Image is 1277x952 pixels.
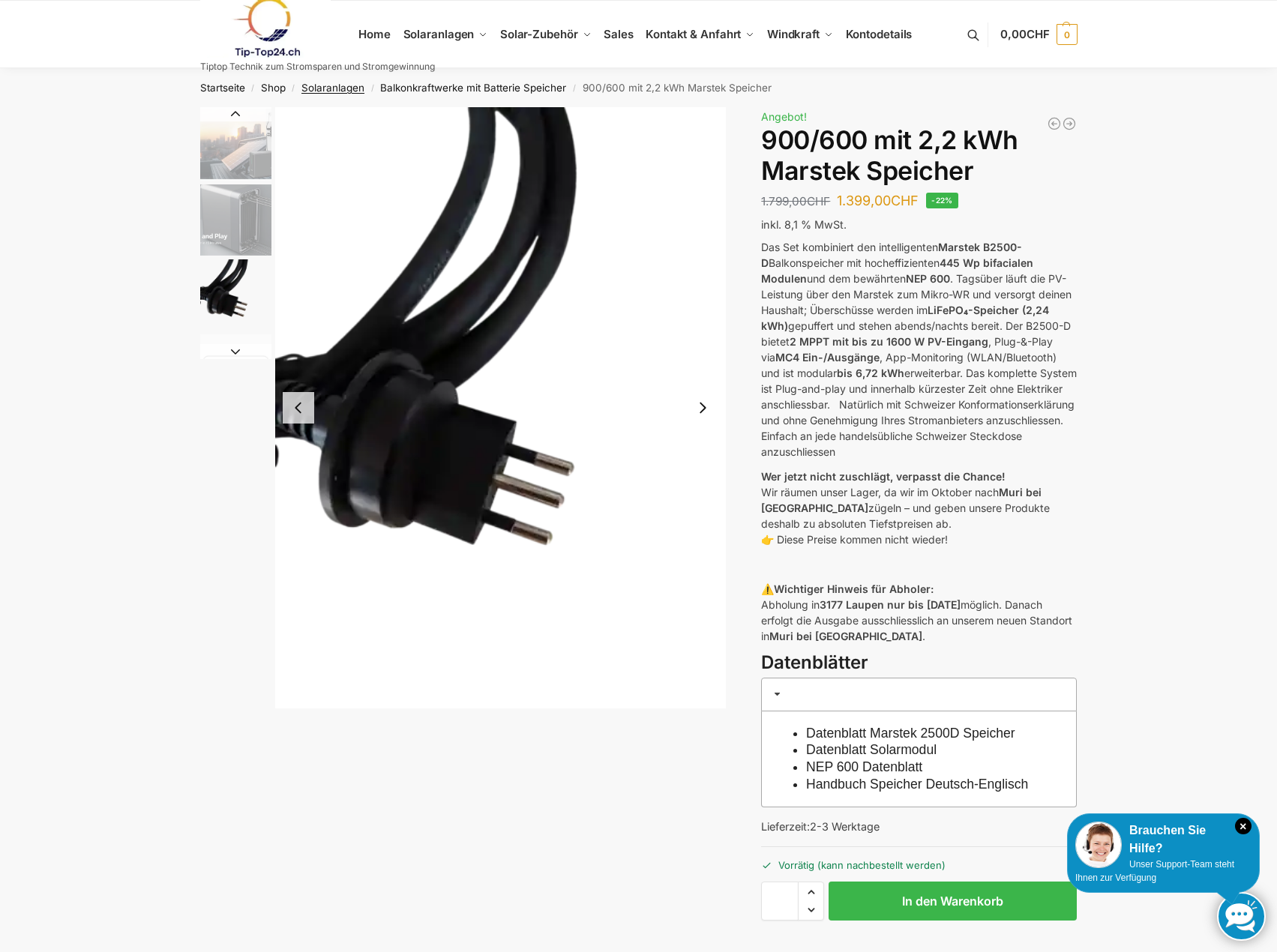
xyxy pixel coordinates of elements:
[761,470,1006,483] strong: Wer jetzt nicht zuschlägt, verpasst die Chance!
[761,239,1077,460] p: Das Set kombiniert den intelligenten Balkonspeicher mit hocheffizienten und dem bewährten . Tagsü...
[200,184,271,256] img: Marstek Balkonkraftwerk
[196,257,271,332] li: 3 / 8
[790,335,988,348] strong: 2 MPPT mit bis zu 1600 W PV-Eingang
[1000,27,1049,41] span: 0,00
[761,194,830,208] bdi: 1.799,00
[839,1,918,68] a: Kontodetails
[761,469,1077,547] p: Wir räumen unser Lager, da wir im Oktober nach zügeln – und geben unsere Produkte deshalb zu abso...
[761,1,840,68] a: Windkraft
[200,106,271,121] button: Previous slide
[761,218,847,231] span: inkl. 8,1 % MwSt.
[604,27,634,41] span: Sales
[806,726,1015,741] a: Datenblatt Marstek 2500D Speicher
[774,582,934,595] strong: Wichtiger Hinweis für Abholer:
[494,1,598,68] a: Solar-Zubehör
[837,193,919,208] bdi: 1.399,00
[196,182,271,257] li: 2 / 8
[286,82,301,94] span: /
[500,27,578,41] span: Solar-Zubehör
[761,820,880,833] span: Lieferzeit:
[275,107,727,708] img: Anschlusskabel-3meter_schweizer-stecker
[761,581,1077,644] p: ⚠️ Abholung in möglich. Danach erfolgt die Ausgabe ausschliesslich an unserem neuen Standort in .
[769,630,922,642] strong: Muri bei [GEOGRAPHIC_DATA]
[261,82,286,94] a: Shop
[829,882,1077,921] button: In den Warenkorb
[820,598,961,611] strong: 3177 Laupen nur bis [DATE]
[1057,24,1078,45] span: 0
[640,1,761,68] a: Kontakt & Anfahrt
[1047,116,1062,131] a: Balkonkraftwerk 1780 Watt mit 4 KWh Zendure Batteriespeicher Notstrom fähig
[200,62,435,71] p: Tiptop Technik zum Stromsparen und Stromgewinnung
[687,392,718,424] button: Next slide
[1075,822,1252,858] div: Brauchen Sie Hilfe?
[200,259,271,331] img: Anschlusskabel-3meter_schweizer-stecker
[1235,818,1252,834] i: Schließen
[926,193,958,208] span: -22%
[397,1,493,68] a: Solaranlagen
[598,1,640,68] a: Sales
[1075,859,1234,883] span: Unser Support-Team steht Ihnen zur Verfügung
[403,27,475,41] span: Solaranlagen
[646,27,741,41] span: Kontakt & Anfahrt
[1075,822,1122,868] img: Customer service
[200,107,271,181] img: Balkonkraftwerk mit Marstek Speicher
[196,332,271,407] li: 4 / 8
[200,82,245,94] a: Startseite
[810,820,880,833] span: 2-3 Werktage
[761,882,799,921] input: Produktmenge
[1027,27,1050,41] span: CHF
[275,107,727,708] li: 3 / 8
[245,82,261,94] span: /
[301,82,364,94] a: Solaranlagen
[1062,116,1077,131] a: Steckerkraftwerk mit 8 KW Speicher und 8 Solarmodulen mit 3560 Watt mit Shelly Em 3 Pro
[761,110,807,123] span: Angebot!
[891,193,919,208] span: CHF
[806,759,922,774] a: NEP 600 Datenblatt
[806,777,1028,792] a: Handbuch Speicher Deutsch-Englisch
[196,107,271,182] li: 1 / 8
[799,882,823,902] span: Increase quantity
[200,334,271,406] img: ChatGPT Image 29. März 2025, 12_41_06
[775,351,880,364] strong: MC4 Ein-/Ausgänge
[767,27,820,41] span: Windkraft
[799,900,823,920] span: Reduce quantity
[364,82,380,94] span: /
[761,125,1077,187] h1: 900/600 mit 2,2 kWh Marstek Speicher
[380,82,566,94] a: Balkonkraftwerke mit Batterie Speicher
[846,27,913,41] span: Kontodetails
[837,367,904,379] strong: bis 6,72 kWh
[906,272,950,285] strong: NEP 600
[283,392,314,424] button: Previous slide
[200,344,271,359] button: Next slide
[173,68,1104,107] nav: Breadcrumb
[566,82,582,94] span: /
[761,846,1077,873] p: Vorrätig (kann nachbestellt werden)
[806,742,937,757] a: Datenblatt Solarmodul
[1000,12,1077,57] a: 0,00CHF 0
[807,194,830,208] span: CHF
[761,650,1077,676] h3: Datenblätter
